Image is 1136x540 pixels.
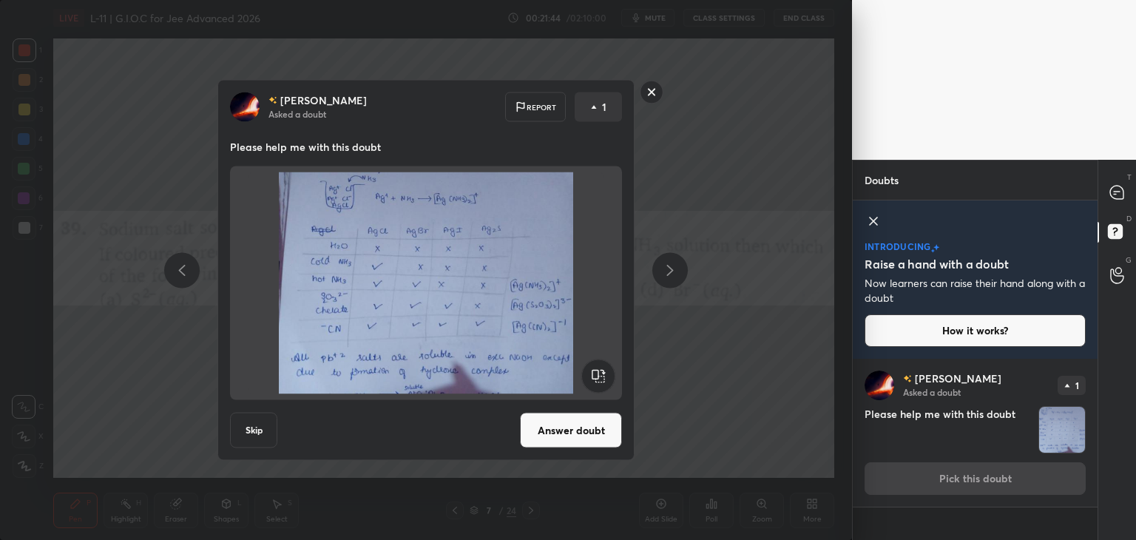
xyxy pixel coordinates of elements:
[853,359,1098,540] div: grid
[933,244,939,251] img: large-star.026637fe.svg
[1127,172,1132,183] p: T
[520,413,622,448] button: Answer doubt
[865,314,1086,347] button: How it works?
[865,255,1009,273] h5: Raise a hand with a doubt
[1126,254,1132,266] p: G
[915,373,1001,385] p: [PERSON_NAME]
[1075,381,1079,390] p: 1
[903,386,961,398] p: Asked a doubt
[853,161,910,200] p: Doubts
[931,249,935,253] img: small-star.76a44327.svg
[505,92,566,122] div: Report
[602,100,606,115] p: 1
[230,413,277,448] button: Skip
[268,96,277,104] img: no-rating-badge.077c3623.svg
[248,172,604,394] img: 1757078532SJVZB0.JPEG
[903,375,912,383] img: no-rating-badge.077c3623.svg
[865,371,894,400] img: a1ae4d7683da481bb4d1e67a81627cd9.jpg
[230,92,260,122] img: a1ae4d7683da481bb4d1e67a81627cd9.jpg
[268,108,326,120] p: Asked a doubt
[1039,407,1085,453] img: 1757078532SJVZB0.JPEG
[280,95,367,107] p: [PERSON_NAME]
[865,242,931,251] p: introducing
[865,276,1086,306] p: Now learners can raise their hand along with a doubt
[230,140,622,155] p: Please help me with this doubt
[1126,213,1132,224] p: D
[865,406,1032,453] h4: Please help me with this doubt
